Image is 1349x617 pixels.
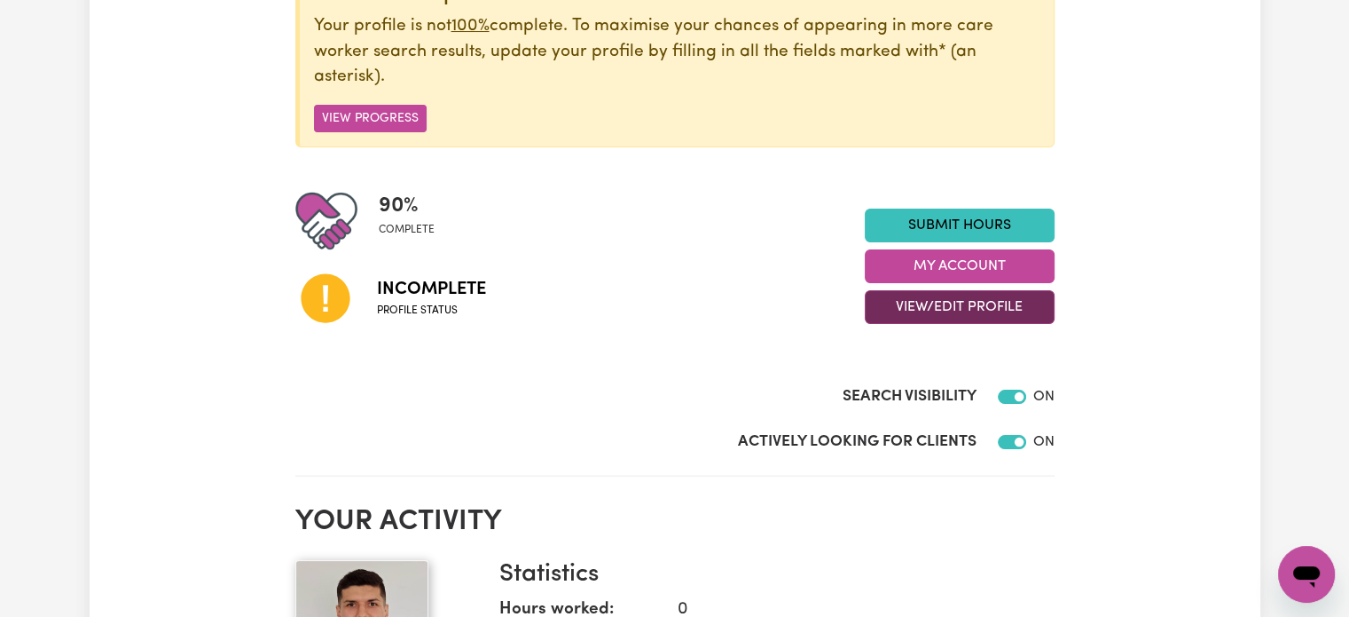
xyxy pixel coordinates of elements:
[738,431,976,454] label: Actively Looking for Clients
[379,190,435,222] span: 90 %
[314,105,427,132] button: View Progress
[843,385,976,408] label: Search Visibility
[295,505,1055,539] h2: Your activity
[865,290,1055,324] button: View/Edit Profile
[377,303,486,319] span: Profile status
[865,249,1055,283] button: My Account
[1033,435,1055,449] span: ON
[1033,390,1055,404] span: ON
[314,14,1039,91] p: Your profile is not complete. To maximise your chances of appearing in more care worker search re...
[377,276,486,303] span: Incomplete
[865,209,1055,242] a: Submit Hours
[499,560,1040,590] h3: Statistics
[379,190,449,252] div: Profile completeness: 90%
[451,18,490,35] u: 100%
[379,222,435,238] span: complete
[1278,546,1335,603] iframe: Button to launch messaging window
